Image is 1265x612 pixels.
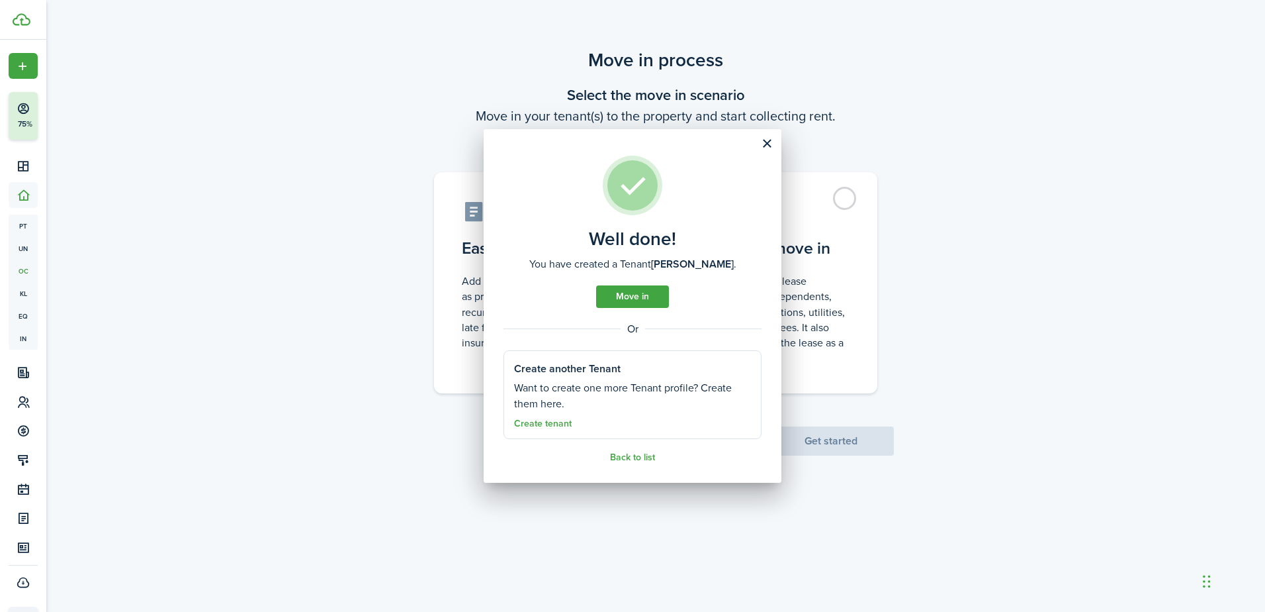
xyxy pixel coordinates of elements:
[514,380,751,412] well-done-section-description: Want to create one more Tenant profile? Create them here.
[514,419,572,429] a: Create tenant
[756,132,778,155] button: Close modal
[596,285,669,308] a: Move in
[514,361,621,377] well-done-section-title: Create another Tenant
[1045,469,1265,612] iframe: Chat Widget
[610,452,655,463] a: Back to list
[529,256,736,272] well-done-description: You have created a Tenant .
[589,229,676,250] well-done-title: Well done!
[651,256,734,272] b: [PERSON_NAME]
[503,321,762,337] well-done-separator: Or
[1203,562,1211,601] div: Drag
